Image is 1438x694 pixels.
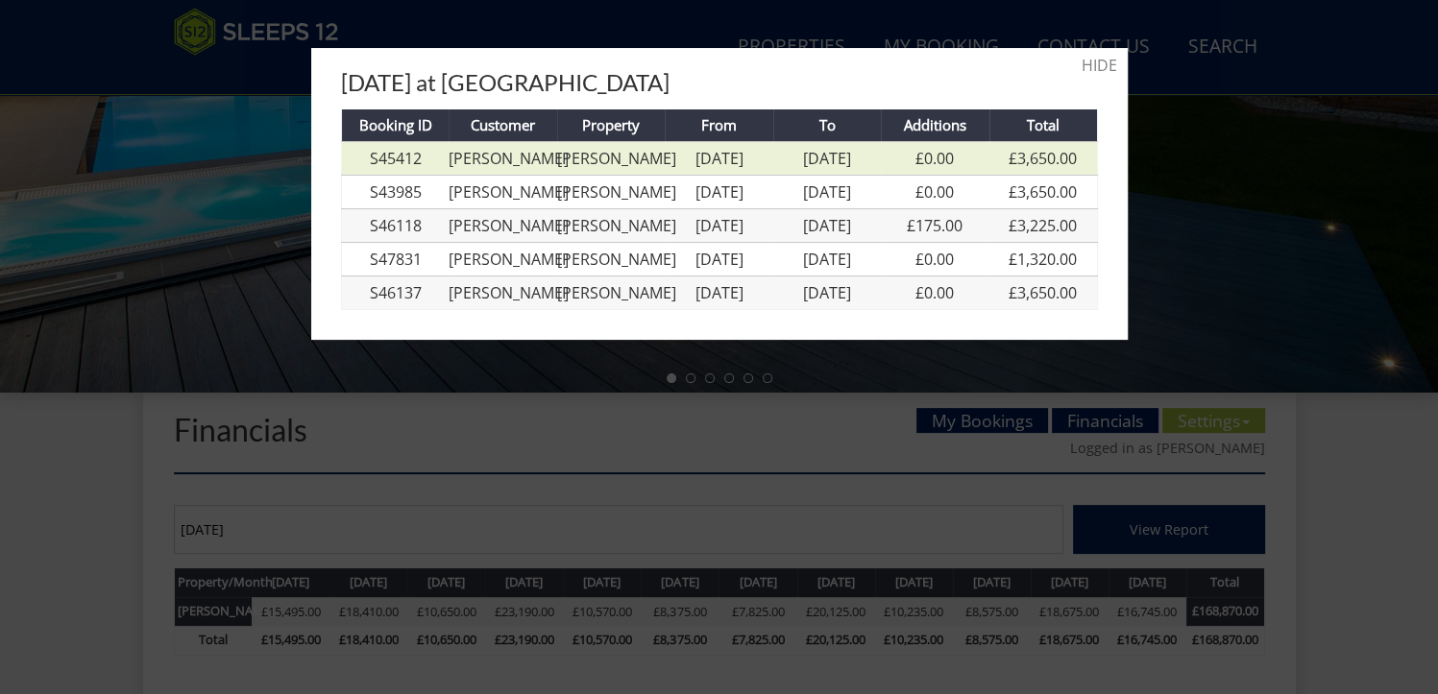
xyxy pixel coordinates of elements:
a: S45412 [369,148,421,169]
a: [PERSON_NAME] [557,215,676,236]
a: [PERSON_NAME] [449,282,568,303]
th: Property [557,109,665,141]
a: [DATE] [803,282,851,303]
th: From [665,109,772,141]
a: [DATE] [695,282,743,303]
th: Total [989,109,1097,141]
a: S46118 [369,215,421,236]
a: £3,650.00 [1009,148,1077,169]
th: To [773,109,881,141]
a: £3,225.00 [1009,215,1077,236]
th: Customer [449,109,556,141]
a: £3,650.00 [1009,181,1077,203]
a: [DATE] [695,148,743,169]
p: Chat Live with a Human! [27,29,217,44]
a: £0.00 [915,181,954,203]
a: [PERSON_NAME] [449,148,568,169]
a: £0.00 [915,249,954,270]
a: [DATE] [803,249,851,270]
a: [PERSON_NAME] [557,148,676,169]
a: [PERSON_NAME] [557,282,676,303]
a: [PERSON_NAME] [449,249,568,270]
a: [DATE] [803,215,851,236]
a: [DATE] [695,249,743,270]
a: £0.00 [915,282,954,303]
h3: [DATE] at [GEOGRAPHIC_DATA] [341,70,1098,95]
a: £175.00 [907,215,963,236]
a: [PERSON_NAME] [449,181,568,203]
a: [DATE] [695,181,743,203]
a: £1,320.00 [1009,249,1077,270]
a: [DATE] [803,148,851,169]
a: [PERSON_NAME] [449,215,568,236]
a: S47831 [369,249,421,270]
a: S43985 [369,181,421,203]
th: Booking ID [341,109,449,141]
a: [DATE] [695,215,743,236]
th: Additions [881,109,988,141]
a: [DATE] [803,181,851,203]
a: HIDE [1082,54,1117,77]
a: £0.00 [915,148,954,169]
a: S46137 [369,282,421,303]
a: [PERSON_NAME] [557,181,676,203]
button: Open LiveChat chat widget [221,25,244,48]
a: £3,650.00 [1009,282,1077,303]
a: [PERSON_NAME] [557,249,676,270]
